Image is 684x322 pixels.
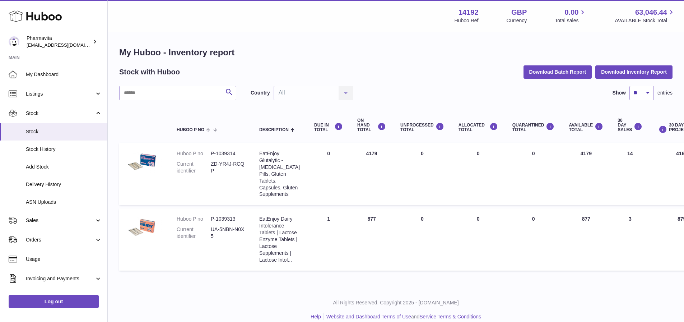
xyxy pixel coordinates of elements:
[419,314,481,319] a: Service Terms & Conditions
[177,128,204,132] span: Huboo P no
[400,123,444,132] div: UNPROCESSED Total
[350,143,393,205] td: 4179
[177,226,211,240] dt: Current identifier
[455,17,479,24] div: Huboo Ref
[211,161,245,174] dd: ZD-YR4J-RCQP
[314,123,343,132] div: DUE IN TOTAL
[26,91,94,97] span: Listings
[657,89,673,96] span: entries
[26,181,102,188] span: Delivery History
[524,65,592,78] button: Download Batch Report
[251,89,270,96] label: Country
[177,161,211,174] dt: Current identifier
[610,143,650,205] td: 14
[211,216,245,222] dd: P-1039313
[126,216,162,240] img: product image
[26,199,102,206] span: ASN Uploads
[27,35,91,49] div: Pharmavita
[357,118,386,133] div: ON HAND Total
[9,295,99,308] a: Log out
[451,143,505,205] td: 0
[126,150,162,174] img: product image
[613,89,626,96] label: Show
[259,128,289,132] span: Description
[119,47,673,58] h1: My Huboo - Inventory report
[562,208,610,270] td: 877
[9,36,19,47] img: internalAdmin-14192@internal.huboo.com
[451,208,505,270] td: 0
[326,314,411,319] a: Website and Dashboard Terms of Use
[610,208,650,270] td: 3
[555,8,587,24] a: 0.00 Total sales
[26,71,102,78] span: My Dashboard
[113,299,678,306] p: All Rights Reserved. Copyright 2025 - [DOMAIN_NAME]
[635,8,667,17] span: 63,046.44
[311,314,321,319] a: Help
[615,17,675,24] span: AVAILABLE Stock Total
[324,313,481,320] li: and
[26,164,102,170] span: Add Stock
[569,123,603,132] div: AVAILABLE Total
[459,8,479,17] strong: 14192
[177,150,211,157] dt: Huboo P no
[26,256,102,263] span: Usage
[459,123,498,132] div: ALLOCATED Total
[393,143,451,205] td: 0
[618,118,642,133] div: 30 DAY SALES
[532,151,535,156] span: 0
[26,217,94,224] span: Sales
[615,8,675,24] a: 63,046.44 AVAILABLE Stock Total
[259,150,300,198] div: EatEnjoy Glutalytic - [MEDICAL_DATA] Pills, Gluten Tablets, Capsules, Gluten Supplements
[595,65,673,78] button: Download Inventory Report
[507,17,527,24] div: Currency
[350,208,393,270] td: 877
[511,8,527,17] strong: GBP
[211,226,245,240] dd: UA-5NBN-N0X5
[211,150,245,157] dd: P-1039314
[259,216,300,263] div: EatEnjoy Dairy Intolerance Tablets | Lactose Enzyme Tablets | Lactose Supplements | Lactose Intol...
[393,208,451,270] td: 0
[26,236,94,243] span: Orders
[26,110,94,117] span: Stock
[565,8,579,17] span: 0.00
[532,216,535,222] span: 0
[307,143,350,205] td: 0
[119,67,180,77] h2: Stock with Huboo
[177,216,211,222] dt: Huboo P no
[562,143,610,205] td: 4179
[26,146,102,153] span: Stock History
[26,128,102,135] span: Stock
[26,275,94,282] span: Invoicing and Payments
[512,123,555,132] div: QUARANTINED Total
[555,17,587,24] span: Total sales
[307,208,350,270] td: 1
[27,42,106,48] span: [EMAIL_ADDRESS][DOMAIN_NAME]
